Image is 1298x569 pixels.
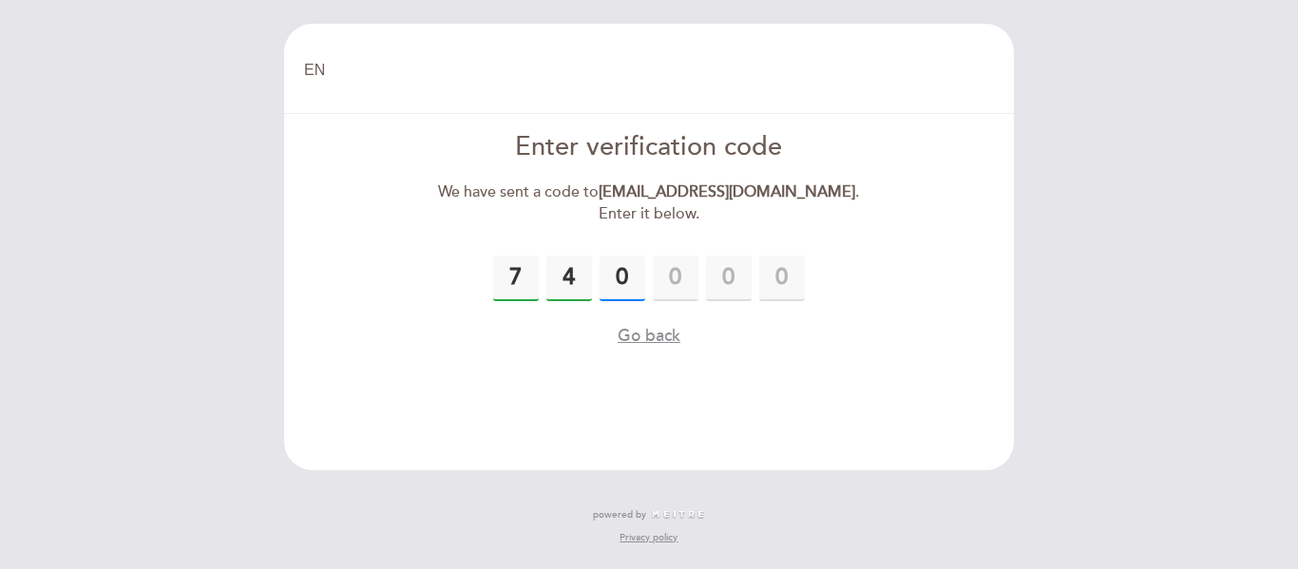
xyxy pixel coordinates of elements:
[546,256,592,301] input: 0
[431,181,868,225] div: We have sent a code to . Enter it below.
[599,182,855,201] strong: [EMAIL_ADDRESS][DOMAIN_NAME]
[618,324,680,348] button: Go back
[759,256,805,301] input: 0
[600,256,645,301] input: 0
[493,256,539,301] input: 0
[593,508,646,522] span: powered by
[593,508,705,522] a: powered by
[653,256,698,301] input: 0
[706,256,752,301] input: 0
[651,510,705,520] img: MEITRE
[431,129,868,166] div: Enter verification code
[620,531,678,544] a: Privacy policy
